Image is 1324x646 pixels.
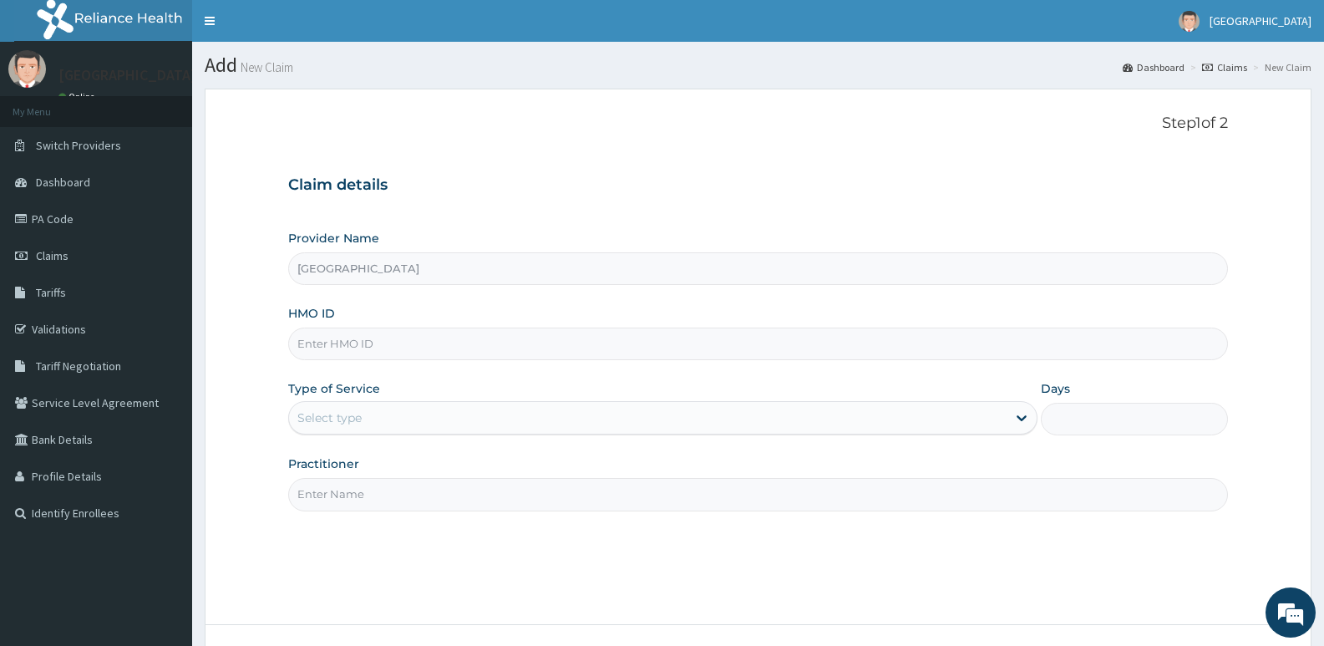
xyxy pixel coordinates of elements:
[36,248,68,263] span: Claims
[288,230,379,247] label: Provider Name
[1249,60,1311,74] li: New Claim
[1202,60,1247,74] a: Claims
[36,138,121,153] span: Switch Providers
[288,380,380,397] label: Type of Service
[36,175,90,190] span: Dashboard
[297,409,362,426] div: Select type
[58,68,196,83] p: [GEOGRAPHIC_DATA]
[205,54,1311,76] h1: Add
[288,455,359,472] label: Practitioner
[58,91,99,103] a: Online
[1123,60,1184,74] a: Dashboard
[1210,13,1311,28] span: [GEOGRAPHIC_DATA]
[237,61,293,74] small: New Claim
[288,176,1228,195] h3: Claim details
[1041,380,1070,397] label: Days
[36,359,121,374] span: Tariff Negotiation
[288,114,1228,133] p: Step 1 of 2
[288,328,1228,360] input: Enter HMO ID
[288,305,335,322] label: HMO ID
[288,478,1228,511] input: Enter Name
[8,50,46,88] img: User Image
[36,285,66,300] span: Tariffs
[1179,11,1200,32] img: User Image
